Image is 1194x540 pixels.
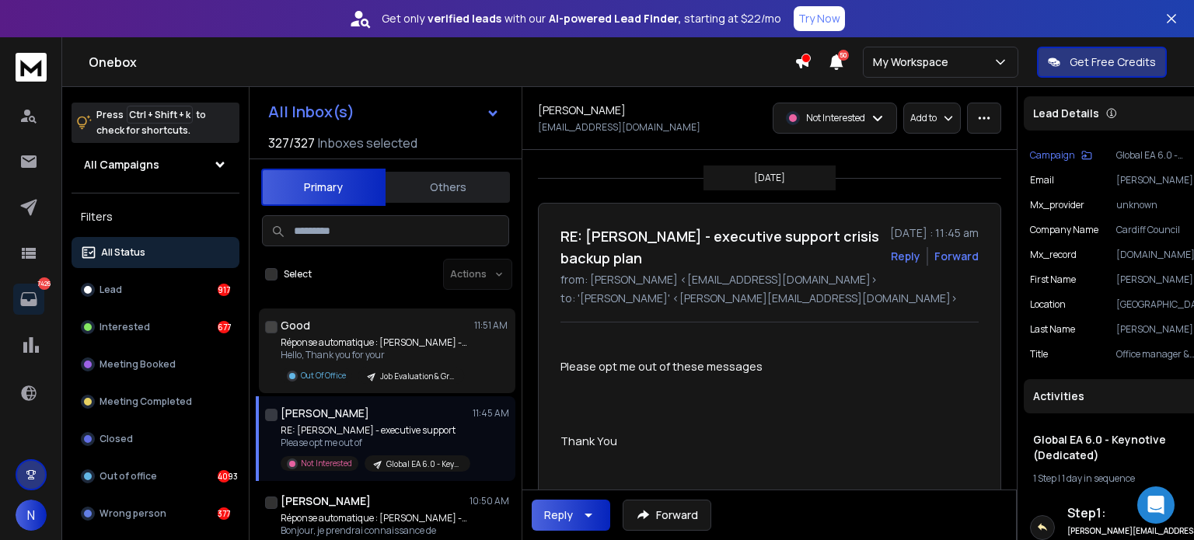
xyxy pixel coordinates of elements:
strong: AI-powered Lead Finder, [549,11,681,26]
span: 1 day in sequence [1062,472,1135,485]
p: Not Interested [806,112,865,124]
h1: Onebox [89,53,794,71]
p: Interested [99,321,150,333]
button: Wrong person377 [72,498,239,529]
span: 1 Step [1033,472,1056,485]
div: Open Intercom Messenger [1137,486,1175,524]
p: [DATE] [754,172,785,184]
p: Lead Details [1033,106,1099,121]
p: Get only with our starting at $22/mo [382,11,781,26]
p: Réponse automatique : [PERSON_NAME] - pros [281,336,467,349]
button: Primary [261,169,386,206]
p: [EMAIL_ADDRESS][DOMAIN_NAME] [538,121,700,134]
button: Out of office4093 [72,461,239,492]
p: Lead [99,284,122,296]
button: All Status [72,237,239,268]
button: Closed [72,423,239,455]
button: Get Free Credits [1037,47,1167,78]
p: Bonjour, je prendrai connaissance de [281,524,467,537]
p: from: [PERSON_NAME] <[EMAIL_ADDRESS][DOMAIN_NAME]> [560,272,979,287]
button: Lead917 [72,274,239,305]
p: 10:50 AM [470,495,509,507]
p: 11:45 AM [473,407,509,420]
h1: All Inbox(s) [268,104,354,120]
span: Thank You [560,433,617,448]
button: Interested677 [72,312,239,343]
button: Meeting Completed [72,386,239,417]
button: Meeting Booked [72,349,239,380]
p: 11:51 AM [474,319,509,332]
p: Email [1030,174,1054,186]
h3: Filters [72,206,239,228]
p: Meeting Completed [99,395,192,408]
button: All Inbox(s) [256,96,512,127]
span: 327 / 327 [268,134,315,152]
h1: All Campaigns [84,157,159,172]
button: All Campaigns [72,149,239,180]
button: Try Now [794,6,845,31]
p: Job Evaluation & Grades 3.0 - Keynotive [380,371,455,382]
h1: RE: [PERSON_NAME] - executive support crisis backup plan [560,225,881,269]
p: Wrong person [99,507,166,520]
p: Réponse automatique : [PERSON_NAME] - calendar [281,512,467,524]
span: Ctrl + Shift + k [127,106,193,124]
p: Out Of Office [301,370,346,381]
button: Forward [623,500,711,531]
button: N [16,500,47,531]
h1: [PERSON_NAME] [538,103,626,118]
button: Reply [532,500,610,531]
img: logo [16,53,47,82]
h1: [PERSON_NAME] [281,493,371,509]
p: Last Name [1030,323,1075,336]
p: Out of office [99,470,157,483]
strong: verified leads [428,11,501,26]
p: title [1030,348,1048,361]
p: RE: [PERSON_NAME] - executive support [281,424,467,437]
p: Hello, Thank you for your [281,349,467,361]
span: 50 [838,50,849,61]
h1: [PERSON_NAME] [281,406,369,421]
div: 917 [218,284,230,296]
p: Closed [99,433,133,445]
p: Meeting Booked [99,358,176,371]
div: Forward [934,249,979,264]
h3: Inboxes selected [318,134,417,152]
button: Campaign [1030,149,1092,162]
span: Please opt me out of these messages [560,358,763,374]
p: mx_provider [1030,199,1084,211]
p: Press to check for shortcuts. [96,107,206,138]
p: Not Interested [301,458,352,469]
p: My Workspace [873,54,955,70]
p: [DATE] : 11:45 am [890,225,979,241]
p: Global EA 6.0 - Keynotive (Dedicated) [386,458,461,470]
h1: Good [281,318,310,333]
button: Others [386,170,510,204]
div: Reply [544,507,573,523]
p: location [1030,298,1066,311]
p: 7426 [38,277,51,290]
a: 7426 [13,284,44,315]
p: Company Name [1030,224,1098,236]
button: Reply [891,249,920,264]
div: 677 [218,321,230,333]
p: Please opt me out of [281,437,467,449]
p: Add to [910,112,937,124]
label: Select [284,268,312,280]
p: Try Now [798,11,840,26]
p: All Status [101,246,145,259]
p: Get Free Credits [1070,54,1156,70]
p: mx_record [1030,249,1077,261]
p: to: '[PERSON_NAME]' <[PERSON_NAME][EMAIL_ADDRESS][DOMAIN_NAME]> [560,291,979,306]
div: 4093 [218,470,230,483]
p: First Name [1030,273,1076,286]
p: Campaign [1030,149,1075,162]
div: 377 [218,507,230,520]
